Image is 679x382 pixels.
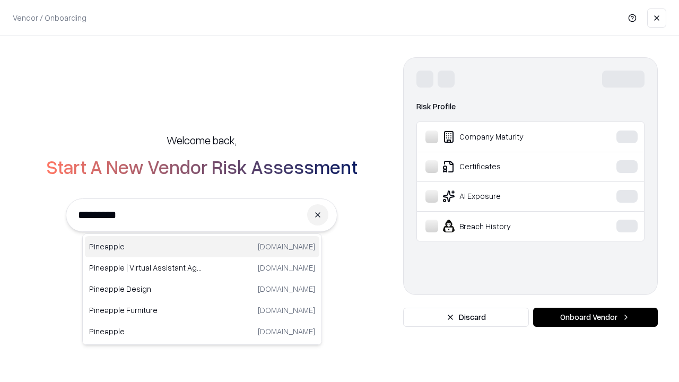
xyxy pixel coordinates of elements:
[89,283,202,294] p: Pineapple Design
[533,308,658,327] button: Onboard Vendor
[46,156,358,177] h2: Start A New Vendor Risk Assessment
[167,133,237,147] h5: Welcome back,
[416,100,645,113] div: Risk Profile
[89,241,202,252] p: Pineapple
[425,190,584,203] div: AI Exposure
[13,12,86,23] p: Vendor / Onboarding
[82,233,322,345] div: Suggestions
[403,308,529,327] button: Discard
[89,262,202,273] p: Pineapple | Virtual Assistant Agency
[258,241,315,252] p: [DOMAIN_NAME]
[89,326,202,337] p: Pineapple
[258,283,315,294] p: [DOMAIN_NAME]
[425,220,584,232] div: Breach History
[258,262,315,273] p: [DOMAIN_NAME]
[89,305,202,316] p: Pineapple Furniture
[258,326,315,337] p: [DOMAIN_NAME]
[425,160,584,173] div: Certificates
[258,305,315,316] p: [DOMAIN_NAME]
[425,131,584,143] div: Company Maturity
